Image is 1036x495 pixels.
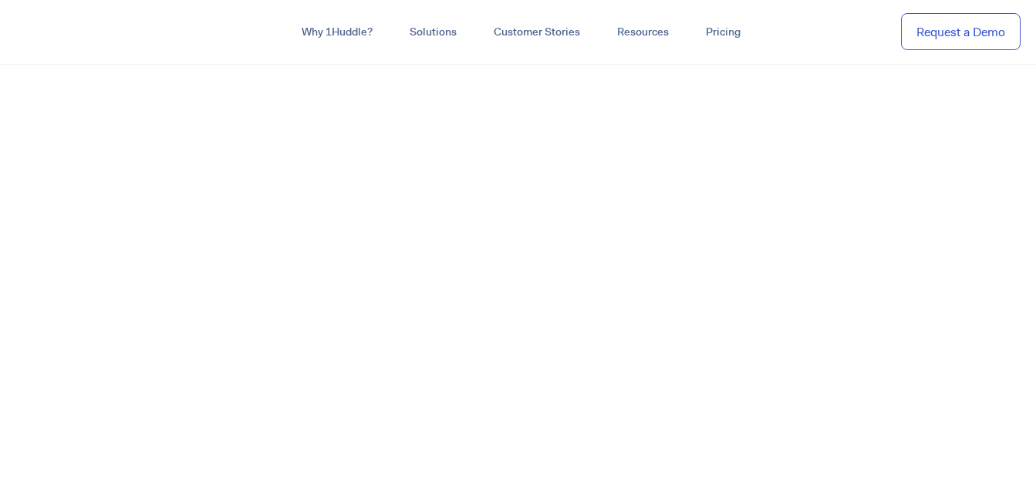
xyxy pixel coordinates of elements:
img: ... [15,17,126,46]
a: Pricing [687,19,759,46]
a: Request a Demo [901,13,1021,51]
a: Resources [599,19,687,46]
a: Solutions [391,19,475,46]
a: Why 1Huddle? [283,19,391,46]
a: Customer Stories [475,19,599,46]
